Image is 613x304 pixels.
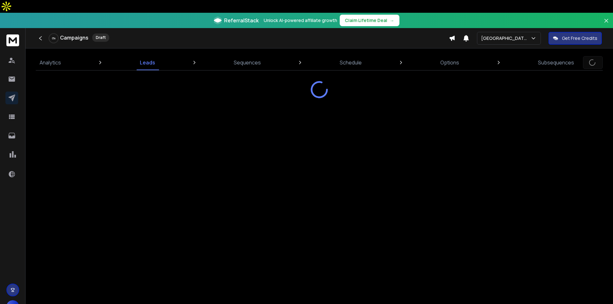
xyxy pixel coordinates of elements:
[336,55,366,70] a: Schedule
[60,34,88,41] h1: Campaigns
[534,55,578,70] a: Subsequences
[538,59,574,66] p: Subsequences
[340,15,399,26] button: Claim Lifetime Deal→
[136,55,159,70] a: Leads
[436,55,463,70] a: Options
[92,33,109,42] div: Draft
[264,17,337,24] p: Unlock AI-powered affiliate growth
[602,17,610,32] button: Close banner
[440,59,459,66] p: Options
[390,17,394,24] span: →
[52,36,56,40] p: 0 %
[481,35,530,41] p: [GEOGRAPHIC_DATA]
[340,59,362,66] p: Schedule
[140,59,155,66] p: Leads
[36,55,65,70] a: Analytics
[562,35,597,41] p: Get Free Credits
[549,32,602,45] button: Get Free Credits
[40,59,61,66] p: Analytics
[224,17,259,24] span: ReferralStack
[234,59,261,66] p: Sequences
[230,55,265,70] a: Sequences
